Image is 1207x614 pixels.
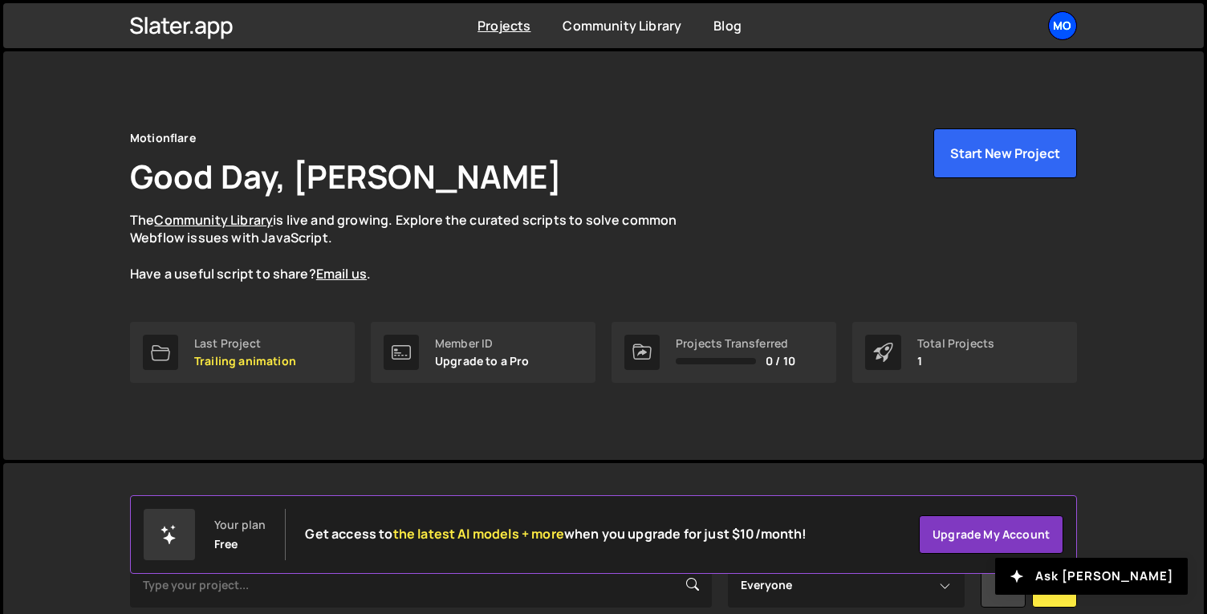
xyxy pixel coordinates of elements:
[435,355,530,368] p: Upgrade to a Pro
[305,527,807,542] h2: Get access to when you upgrade for just $10/month!
[130,128,196,148] div: Motionflare
[214,518,266,531] div: Your plan
[563,17,681,35] a: Community Library
[713,17,742,35] a: Blog
[130,563,712,608] input: Type your project...
[917,355,994,368] p: 1
[919,515,1063,554] a: Upgrade my account
[130,154,562,198] h1: Good Day, [PERSON_NAME]
[917,337,994,350] div: Total Projects
[194,355,296,368] p: Trailing animation
[478,17,530,35] a: Projects
[130,322,355,383] a: Last Project Trailing animation
[154,211,273,229] a: Community Library
[766,355,795,368] span: 0 / 10
[214,538,238,551] div: Free
[194,337,296,350] div: Last Project
[435,337,530,350] div: Member ID
[676,337,795,350] div: Projects Transferred
[316,265,367,283] a: Email us
[393,525,564,543] span: the latest AI models + more
[1048,11,1077,40] a: Mo
[995,558,1188,595] button: Ask [PERSON_NAME]
[130,211,708,283] p: The is live and growing. Explore the curated scripts to solve common Webflow issues with JavaScri...
[933,128,1077,178] button: Start New Project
